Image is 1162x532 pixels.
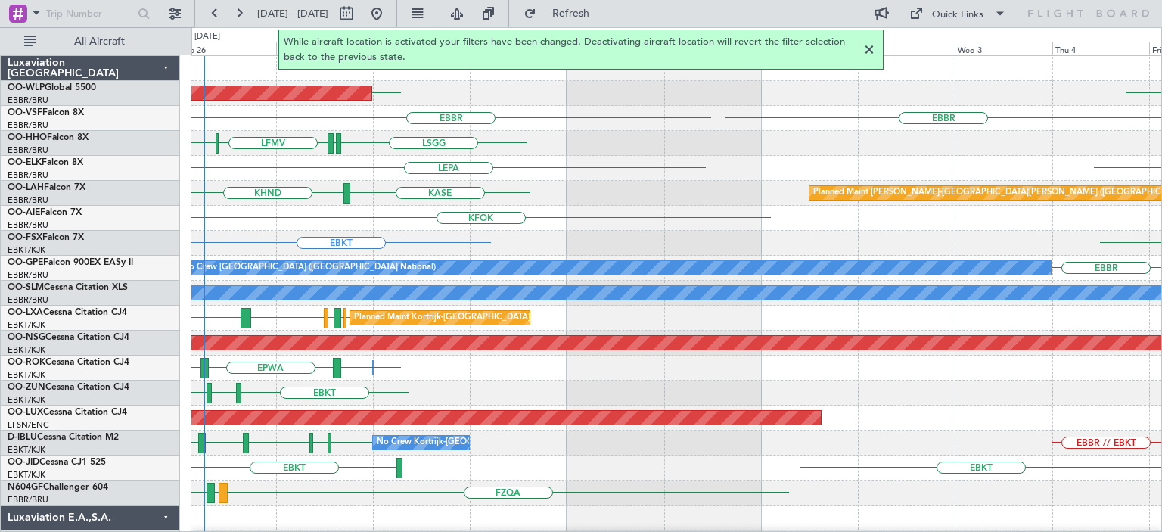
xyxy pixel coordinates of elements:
a: EBKT/KJK [8,344,45,356]
a: OO-AIEFalcon 7X [8,208,82,217]
span: OO-HHO [8,133,47,142]
button: Refresh [517,2,607,26]
span: OO-AIE [8,208,40,217]
a: EBBR/BRU [8,494,48,506]
span: While aircraft location is activated your filters have been changed. Deactivating aircraft locati... [284,35,860,64]
span: OO-ELK [8,158,42,167]
span: OO-GPE [8,258,43,267]
a: EBBR/BRU [8,194,48,206]
a: EBBR/BRU [8,145,48,156]
a: OO-LAHFalcon 7X [8,183,85,192]
span: OO-ZUN [8,383,45,392]
span: OO-ROK [8,358,45,367]
a: OO-FSXFalcon 7X [8,233,84,242]
a: EBBR/BRU [8,294,48,306]
a: LFSN/ENC [8,419,49,431]
a: EBBR/BRU [8,219,48,231]
div: No Crew Kortrijk-[GEOGRAPHIC_DATA] [377,431,533,454]
div: Planned Maint Kortrijk-[GEOGRAPHIC_DATA] [354,306,530,329]
a: EBBR/BRU [8,170,48,181]
span: OO-JID [8,458,39,467]
a: OO-SLMCessna Citation XLS [8,283,128,292]
a: EBBR/BRU [8,120,48,131]
a: N604GFChallenger 604 [8,483,108,492]
div: No Crew [GEOGRAPHIC_DATA] ([GEOGRAPHIC_DATA] National) [182,257,436,279]
button: Quick Links [902,2,1014,26]
a: OO-WLPGlobal 5500 [8,83,96,92]
a: OO-JIDCessna CJ1 525 [8,458,106,467]
a: OO-ZUNCessna Citation CJ4 [8,383,129,392]
span: OO-WLP [8,83,45,92]
span: OO-NSG [8,333,45,342]
span: OO-LXA [8,308,43,317]
span: OO-SLM [8,283,44,292]
a: EBKT/KJK [8,394,45,406]
a: EBKT/KJK [8,369,45,381]
a: EBKT/KJK [8,444,45,456]
div: Quick Links [932,8,983,23]
span: N604GF [8,483,43,492]
a: D-IBLUCessna Citation M2 [8,433,119,442]
a: EBBR/BRU [8,269,48,281]
span: Refresh [539,8,603,19]
span: OO-VSF [8,108,42,117]
a: OO-LXACessna Citation CJ4 [8,308,127,317]
a: EBKT/KJK [8,319,45,331]
a: EBBR/BRU [8,95,48,106]
input: Trip Number [46,2,133,25]
a: OO-NSGCessna Citation CJ4 [8,333,129,342]
span: D-IBLU [8,433,37,442]
a: OO-ELKFalcon 8X [8,158,83,167]
a: OO-GPEFalcon 900EX EASy II [8,258,133,267]
a: OO-LUXCessna Citation CJ4 [8,408,127,417]
a: EBKT/KJK [8,244,45,256]
a: OO-ROKCessna Citation CJ4 [8,358,129,367]
span: OO-LAH [8,183,44,192]
a: EBKT/KJK [8,469,45,481]
span: OO-FSX [8,233,42,242]
a: OO-HHOFalcon 8X [8,133,89,142]
span: [DATE] - [DATE] [257,7,328,20]
a: OO-VSFFalcon 8X [8,108,84,117]
span: OO-LUX [8,408,43,417]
